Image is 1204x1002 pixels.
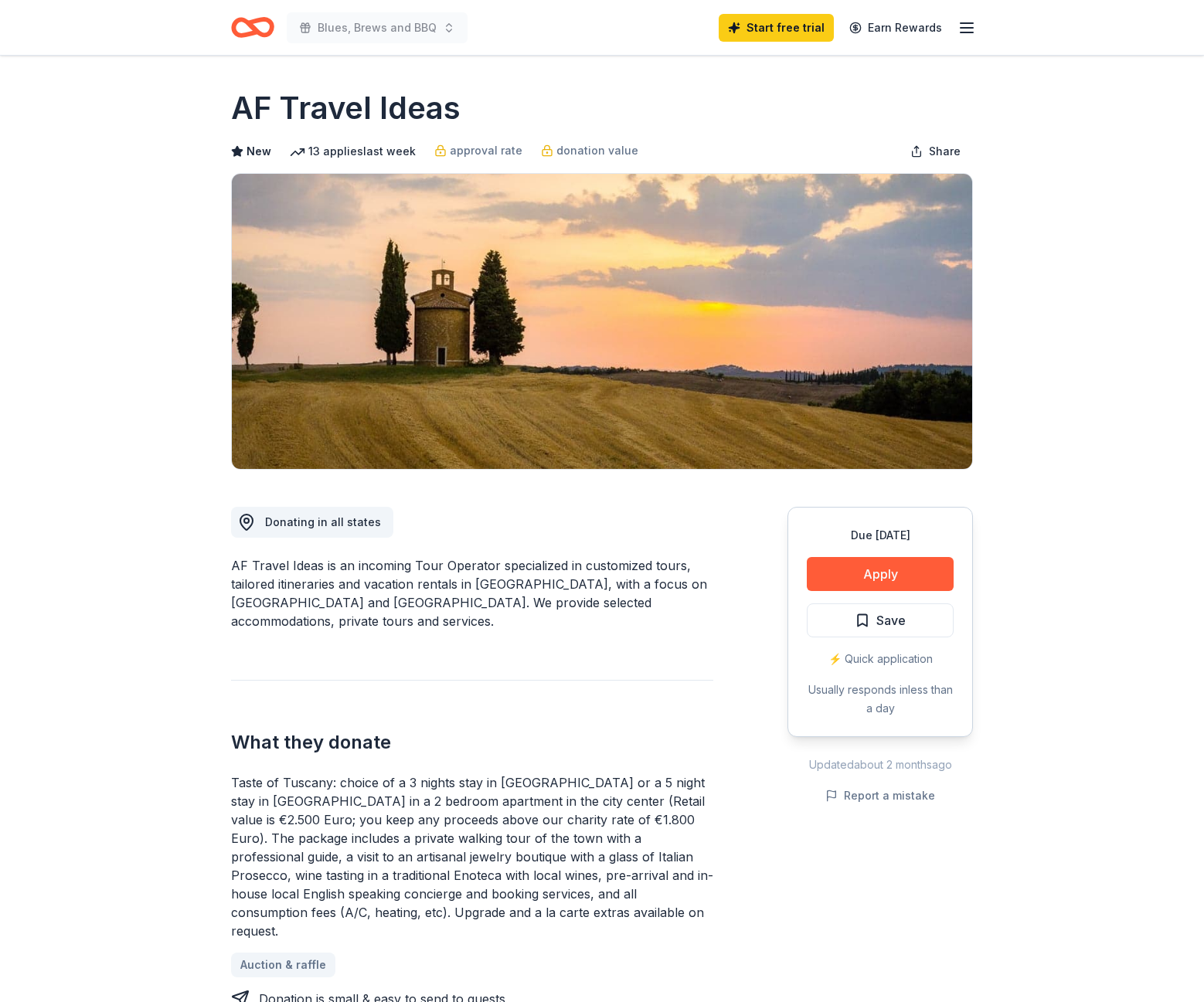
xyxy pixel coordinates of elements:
div: Due [DATE] [807,526,954,545]
h2: What they donate [231,730,713,755]
a: Home [231,9,274,46]
a: Earn Rewards [840,14,951,42]
img: Image for AF Travel Ideas [232,174,972,469]
a: Auction & raffle [231,953,335,977]
span: New [247,142,271,161]
a: donation value [541,141,638,160]
div: ⚡️ Quick application [807,650,954,668]
div: AF Travel Ideas is an incoming Tour Operator specialized in customized tours, tailored itinerarie... [231,556,713,630]
button: Report a mistake [825,786,935,805]
div: Usually responds in less than a day [807,681,954,718]
span: Donating in all states [265,515,381,528]
a: approval rate [434,141,522,160]
span: Share [929,142,961,161]
h1: AF Travel Ideas [231,87,461,130]
span: approval rate [450,141,522,160]
div: 13 applies last week [290,142,416,161]
span: Save [876,610,906,630]
span: Blues, Brews and BBQ [318,19,437,37]
div: Updated about 2 months ago [787,756,973,774]
button: Save [807,603,954,637]
button: Apply [807,557,954,591]
div: Taste of Tuscany: choice of a 3 nights stay in [GEOGRAPHIC_DATA] or a 5 night stay in [GEOGRAPHIC... [231,773,713,940]
button: Share [898,136,973,167]
span: donation value [556,141,638,160]
button: Blues, Brews and BBQ [287,12,468,43]
a: Start free trial [719,14,834,42]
